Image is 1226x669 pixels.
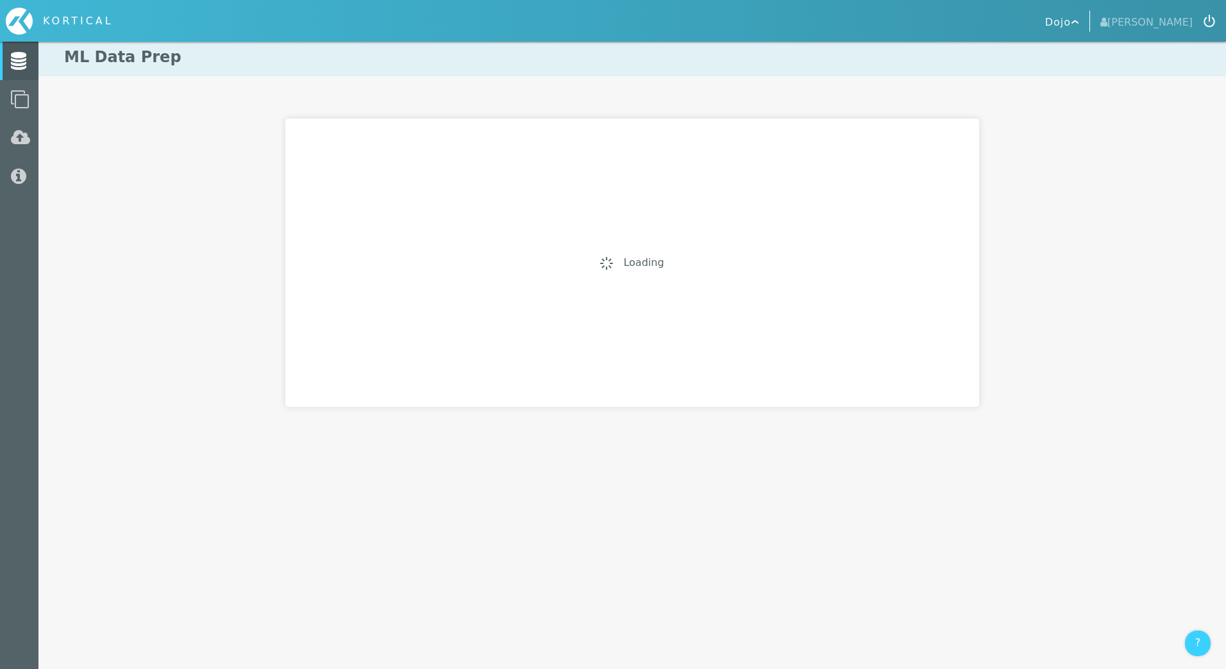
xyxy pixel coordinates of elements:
[613,255,664,270] p: Loading
[6,8,33,35] img: icon-kortical.svg
[1037,10,1090,32] button: Dojo
[43,13,113,29] div: KORTICAL
[1185,631,1211,656] div: ?
[38,38,1226,76] h1: ML Data Prep
[6,8,124,35] div: Home
[1100,12,1193,30] span: [PERSON_NAME]
[1071,20,1079,26] img: icon-arrow--selector--white.svg
[1204,15,1215,28] img: icon-logout.svg
[6,8,124,35] a: KORTICAL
